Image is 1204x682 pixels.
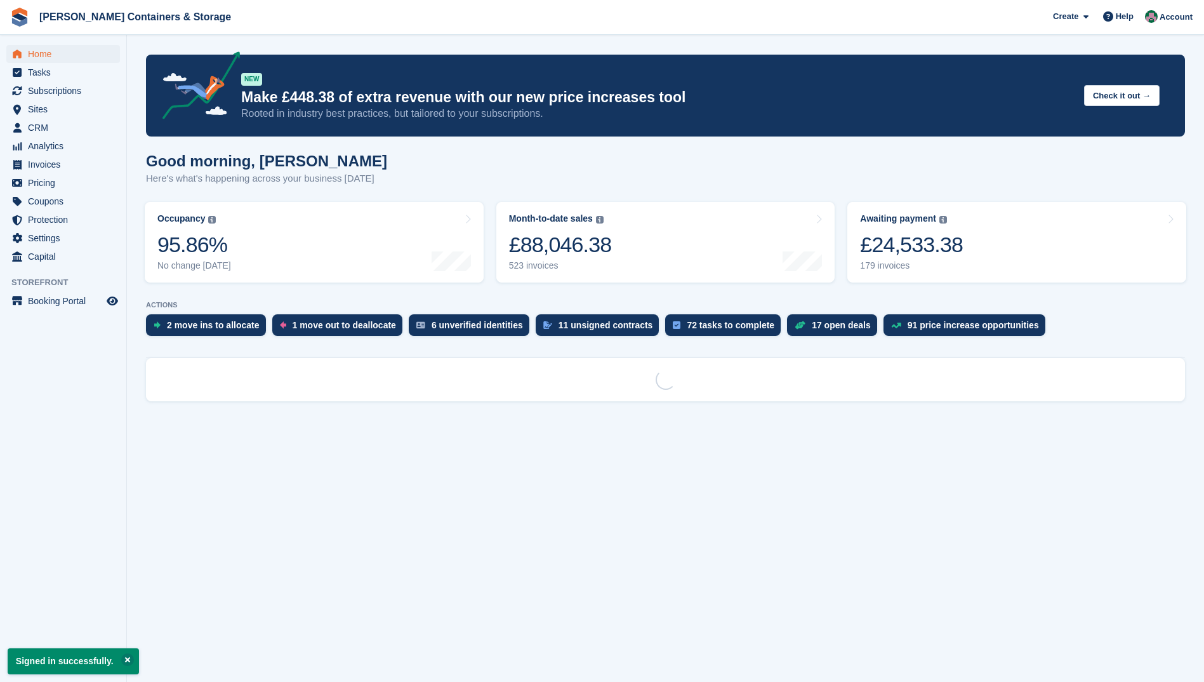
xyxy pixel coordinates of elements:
[6,119,120,137] a: menu
[596,216,604,224] img: icon-info-grey-7440780725fd019a000dd9b08b2336e03edf1995a4989e88bcd33f0948082b44.svg
[167,320,260,330] div: 2 move ins to allocate
[28,100,104,118] span: Sites
[145,202,484,283] a: Occupancy 95.86% No change [DATE]
[416,321,425,329] img: verify_identity-adf6edd0f0f0b5bbfe63781bf79b02c33cf7c696d77639b501bdc392416b5a36.svg
[8,648,139,674] p: Signed in successfully.
[241,88,1074,107] p: Make £448.38 of extra revenue with our new price increases tool
[432,320,523,330] div: 6 unverified identities
[241,73,262,86] div: NEW
[28,137,104,155] span: Analytics
[28,119,104,137] span: CRM
[509,232,612,258] div: £88,046.38
[146,171,387,186] p: Here's what's happening across your business [DATE]
[28,156,104,173] span: Invoices
[146,152,387,170] h1: Good morning, [PERSON_NAME]
[272,314,409,342] a: 1 move out to deallocate
[28,192,104,210] span: Coupons
[28,248,104,265] span: Capital
[6,211,120,229] a: menu
[293,320,396,330] div: 1 move out to deallocate
[157,260,231,271] div: No change [DATE]
[543,321,552,329] img: contract_signature_icon-13c848040528278c33f63329250d36e43548de30e8caae1d1a13099fd9432cc5.svg
[28,229,104,247] span: Settings
[28,45,104,63] span: Home
[28,64,104,81] span: Tasks
[1160,11,1193,23] span: Account
[891,323,901,328] img: price_increase_opportunities-93ffe204e8149a01c8c9dc8f82e8f89637d9d84a8eef4429ea346261dce0b2c0.svg
[6,82,120,100] a: menu
[105,293,120,309] a: Preview store
[409,314,536,342] a: 6 unverified identities
[559,320,653,330] div: 11 unsigned contracts
[146,301,1185,309] p: ACTIONS
[10,8,29,27] img: stora-icon-8386f47178a22dfd0bd8f6a31ec36ba5ce8667c1dd55bd0f319d3a0aa187defe.svg
[6,64,120,81] a: menu
[6,137,120,155] a: menu
[241,107,1074,121] p: Rooted in industry best practices, but tailored to your subscriptions.
[6,192,120,210] a: menu
[1116,10,1134,23] span: Help
[939,216,947,224] img: icon-info-grey-7440780725fd019a000dd9b08b2336e03edf1995a4989e88bcd33f0948082b44.svg
[6,45,120,63] a: menu
[509,260,612,271] div: 523 invoices
[6,174,120,192] a: menu
[1084,85,1160,106] button: Check it out →
[847,202,1186,283] a: Awaiting payment £24,533.38 179 invoices
[6,100,120,118] a: menu
[28,174,104,192] span: Pricing
[157,232,231,258] div: 95.86%
[1145,10,1158,23] img: Julia Marcham
[665,314,787,342] a: 72 tasks to complete
[11,276,126,289] span: Storefront
[280,321,286,329] img: move_outs_to_deallocate_icon-f764333ba52eb49d3ac5e1228854f67142a1ed5810a6f6cc68b1a99e826820c5.svg
[795,321,805,330] img: deal-1b604bf984904fb50ccaf53a9ad4b4a5d6e5aea283cecdc64d6e3604feb123c2.svg
[536,314,666,342] a: 11 unsigned contracts
[28,211,104,229] span: Protection
[687,320,774,330] div: 72 tasks to complete
[860,232,963,258] div: £24,533.38
[28,82,104,100] span: Subscriptions
[6,156,120,173] a: menu
[860,260,963,271] div: 179 invoices
[34,6,236,27] a: [PERSON_NAME] Containers & Storage
[152,51,241,124] img: price-adjustments-announcement-icon-8257ccfd72463d97f412b2fc003d46551f7dbcb40ab6d574587a9cd5c0d94...
[208,216,216,224] img: icon-info-grey-7440780725fd019a000dd9b08b2336e03edf1995a4989e88bcd33f0948082b44.svg
[146,314,272,342] a: 2 move ins to allocate
[673,321,680,329] img: task-75834270c22a3079a89374b754ae025e5fb1db73e45f91037f5363f120a921f8.svg
[6,292,120,310] a: menu
[509,213,593,224] div: Month-to-date sales
[157,213,205,224] div: Occupancy
[908,320,1039,330] div: 91 price increase opportunities
[812,320,871,330] div: 17 open deals
[860,213,936,224] div: Awaiting payment
[787,314,883,342] a: 17 open deals
[154,321,161,329] img: move_ins_to_allocate_icon-fdf77a2bb77ea45bf5b3d319d69a93e2d87916cf1d5bf7949dd705db3b84f3ca.svg
[28,292,104,310] span: Booking Portal
[6,248,120,265] a: menu
[496,202,835,283] a: Month-to-date sales £88,046.38 523 invoices
[1053,10,1078,23] span: Create
[883,314,1052,342] a: 91 price increase opportunities
[6,229,120,247] a: menu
